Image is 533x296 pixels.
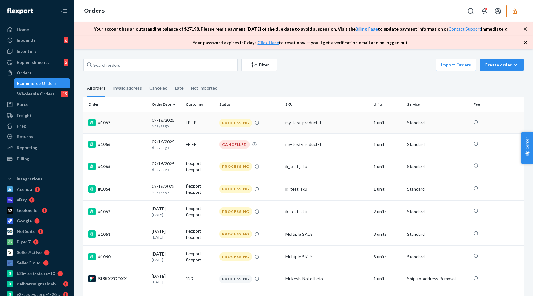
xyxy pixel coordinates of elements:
[4,174,70,184] button: Integrations
[17,176,43,182] div: Integrations
[17,197,27,203] div: eBay
[371,178,405,200] td: 1 unit
[219,230,252,238] div: PROCESSING
[17,91,55,97] div: Wholesale Orders
[219,252,252,261] div: PROCESSING
[242,62,277,68] div: Filter
[152,189,180,195] p: 6 days ago
[4,143,70,153] a: Reporting
[17,228,35,235] div: NetSuite
[285,141,369,147] div: my-test-product-1
[17,207,39,214] div: GeekSeller
[17,112,32,119] div: Freight
[88,185,147,193] div: #1064
[492,5,504,17] button: Open account menu
[88,208,147,215] div: #1062
[4,68,70,78] a: Orders
[407,231,468,237] p: Standard
[175,80,184,96] div: Late
[480,59,524,71] button: Create order
[58,5,70,17] button: Close Navigation
[152,123,180,129] p: 6 days ago
[152,251,180,262] div: [DATE]
[88,119,147,126] div: #1067
[88,141,147,148] div: #1066
[17,270,55,277] div: b2b-test-store-10
[152,139,180,150] div: 09/16/2025
[152,257,180,262] p: [DATE]
[283,223,371,245] td: Multiple SKUs
[17,218,32,224] div: Google
[217,97,283,112] th: Status
[183,200,217,223] td: flexport flexport
[183,268,217,290] td: 123
[88,253,147,260] div: #1060
[17,48,36,54] div: Inventory
[183,155,217,178] td: flexport flexport
[7,8,33,14] img: Flexport logo
[17,145,37,151] div: Reporting
[64,59,68,66] div: 3
[285,209,369,215] div: ik_test_sku
[61,91,68,97] div: 19
[191,80,217,96] div: Not Imported
[285,120,369,126] div: my-test-product-1
[17,80,56,87] div: Ecommerce Orders
[183,245,217,268] td: flexport flexport
[17,260,41,266] div: SellerCloud
[4,57,70,67] a: Replenishments3
[371,200,405,223] td: 2 units
[183,133,217,155] td: FP FP
[4,279,70,289] a: deliverrmigrationbasictest
[152,206,180,217] div: [DATE]
[4,132,70,142] a: Returns
[17,133,33,140] div: Returns
[183,112,217,133] td: FP FP
[152,183,180,195] div: 09/16/2025
[471,97,524,112] th: Fee
[4,205,70,215] a: GeekSeller
[84,7,105,14] a: Orders
[87,80,105,97] div: All orders
[4,195,70,205] a: eBay
[241,59,277,71] button: Filter
[149,97,183,112] th: Order Date
[436,59,476,71] button: Import Orders
[186,102,214,107] div: Customer
[152,212,180,217] p: [DATE]
[17,156,29,162] div: Billing
[4,269,70,278] a: b2b-test-store-10
[371,223,405,245] td: 3 units
[17,239,31,245] div: Pipe17
[405,268,471,290] td: Ship-to-address Removal
[17,123,26,129] div: Prep
[407,163,468,170] p: Standard
[83,59,238,71] input: Search orders
[17,281,60,287] div: deliverrmigrationbasictest
[79,2,109,20] ol: breadcrumbs
[219,119,252,127] div: PROCESSING
[113,80,142,96] div: Invalid address
[371,97,405,112] th: Units
[285,276,369,282] div: Mukesh-NoLotFefo
[17,59,49,66] div: Replenishments
[407,254,468,260] p: Standard
[219,140,250,149] div: CANCELLED
[371,268,405,290] td: 1 unit
[17,70,31,76] div: Orders
[283,97,371,112] th: SKU
[485,62,519,68] div: Create order
[283,245,371,268] td: Multiple SKUs
[152,161,180,172] div: 09/16/2025
[4,121,70,131] a: Prep
[14,89,71,99] a: Wholesale Orders19
[285,163,369,170] div: ik_test_sku
[4,25,70,35] a: Home
[285,186,369,192] div: ik_test_sku
[478,5,490,17] button: Open notifications
[88,230,147,238] div: #1061
[521,132,533,164] span: Help Center
[152,167,180,172] p: 6 days ago
[17,37,35,43] div: Inbounds
[4,237,70,247] a: Pipe17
